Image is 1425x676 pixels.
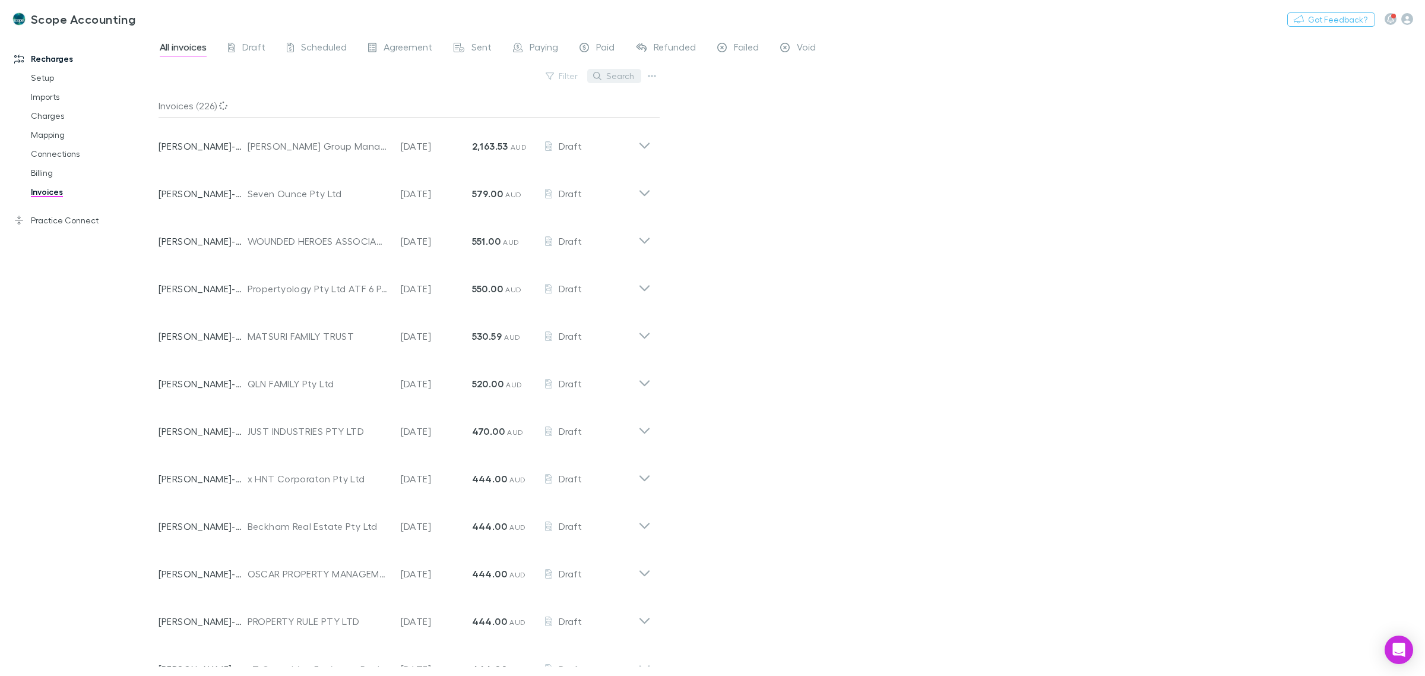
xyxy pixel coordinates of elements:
[503,238,519,247] span: AUD
[401,662,472,676] p: [DATE]
[540,69,585,83] button: Filter
[248,614,389,628] div: PROPERTY RULE PTY LTD
[509,665,525,674] span: AUD
[159,662,248,676] p: [PERSON_NAME]-0174
[472,615,507,627] strong: 444.00
[401,139,472,153] p: [DATE]
[472,473,507,485] strong: 444.00
[472,568,507,580] strong: 444.00
[159,614,248,628] p: [PERSON_NAME]-0045
[401,187,472,201] p: [DATE]
[159,519,248,533] p: [PERSON_NAME]-0171
[149,593,660,640] div: [PERSON_NAME]-0045PROPERTY RULE PTY LTD[DATE]444.00 AUDDraft
[1287,12,1375,27] button: Got Feedback?
[149,213,660,260] div: [PERSON_NAME]-0047WOUNDED HEROES ASSOCIATION INC.[DATE]551.00 AUDDraft
[159,329,248,343] p: [PERSON_NAME]-0062
[559,188,582,199] span: Draft
[19,68,167,87] a: Setup
[507,428,523,437] span: AUD
[505,285,521,294] span: AUD
[149,165,660,213] div: [PERSON_NAME]-0184Seven Ounce Pty Ltd[DATE]579.00 AUDDraft
[401,424,472,438] p: [DATE]
[472,520,507,532] strong: 444.00
[504,333,520,342] span: AUD
[159,567,248,581] p: [PERSON_NAME]-0076
[401,519,472,533] p: [DATE]
[301,41,347,56] span: Scheduled
[559,425,582,437] span: Draft
[248,139,389,153] div: [PERSON_NAME] Group Management Services Pty Ltd
[596,41,615,56] span: Paid
[31,12,135,26] h3: Scope Accounting
[472,330,502,342] strong: 530.59
[2,49,167,68] a: Recharges
[160,41,207,56] span: All invoices
[149,260,660,308] div: [PERSON_NAME]-0116Propertyology Pty Ltd ATF 6 Point Group Trust[DATE]550.00 AUDDraft
[159,424,248,438] p: [PERSON_NAME]-0017
[401,282,472,296] p: [DATE]
[797,41,816,56] span: Void
[509,570,525,579] span: AUD
[149,403,660,450] div: [PERSON_NAME]-0017JUST INDUSTRIES PTY LTD[DATE]470.00 AUDDraft
[401,472,472,486] p: [DATE]
[559,473,582,484] span: Draft
[559,520,582,532] span: Draft
[654,41,696,56] span: Refunded
[401,329,472,343] p: [DATE]
[559,330,582,342] span: Draft
[587,69,641,83] button: Search
[149,118,660,165] div: [PERSON_NAME]-0215[PERSON_NAME] Group Management Services Pty Ltd[DATE]2,163.53 AUDDraft
[159,377,248,391] p: [PERSON_NAME]-0106
[559,140,582,151] span: Draft
[384,41,432,56] span: Agreement
[505,190,521,199] span: AUD
[248,567,389,581] div: OSCAR PROPERTY MANAGEMENT UNIT TRUST
[472,663,507,675] strong: 444.00
[159,187,248,201] p: [PERSON_NAME]-0184
[248,187,389,201] div: Seven Ounce Pty Ltd
[559,283,582,294] span: Draft
[559,378,582,389] span: Draft
[159,282,248,296] p: [PERSON_NAME]-0116
[559,235,582,247] span: Draft
[248,424,389,438] div: JUST INDUSTRIES PTY LTD
[509,618,525,627] span: AUD
[149,308,660,355] div: [PERSON_NAME]-0062MATSURI FAMILY TRUST[DATE]530.59 AUDDraft
[149,498,660,545] div: [PERSON_NAME]-0171Beckham Real Estate Pty Ltd[DATE]444.00 AUDDraft
[509,523,525,532] span: AUD
[506,380,522,389] span: AUD
[2,211,167,230] a: Practice Connect
[149,355,660,403] div: [PERSON_NAME]-0106QLN FAMILY Pty Ltd[DATE]520.00 AUDDraft
[248,472,389,486] div: x HNT Corporaton Pty Ltd
[559,663,582,674] span: Draft
[149,450,660,498] div: [PERSON_NAME]-0195x HNT Corporaton Pty Ltd[DATE]444.00 AUDDraft
[19,125,167,144] a: Mapping
[159,139,248,153] p: [PERSON_NAME]-0215
[472,283,503,295] strong: 550.00
[559,568,582,579] span: Draft
[159,472,248,486] p: [PERSON_NAME]-0195
[19,182,167,201] a: Invoices
[248,519,389,533] div: Beckham Real Estate Pty Ltd
[471,41,492,56] span: Sent
[248,234,389,248] div: WOUNDED HEROES ASSOCIATION INC.
[159,234,248,248] p: [PERSON_NAME]-0047
[472,235,501,247] strong: 551.00
[248,377,389,391] div: QLN FAMILY Pty Ltd
[19,163,167,182] a: Billing
[242,41,265,56] span: Draft
[559,615,582,627] span: Draft
[472,188,503,200] strong: 579.00
[1385,636,1413,664] div: Open Intercom Messenger
[401,614,472,628] p: [DATE]
[149,545,660,593] div: [PERSON_NAME]-0076OSCAR PROPERTY MANAGEMENT UNIT TRUST[DATE]444.00 AUDDraft
[401,234,472,248] p: [DATE]
[509,475,525,484] span: AUD
[5,5,142,33] a: Scope Accounting
[401,377,472,391] p: [DATE]
[472,140,508,152] strong: 2,163.53
[19,87,167,106] a: Imports
[248,329,389,343] div: MATSURI FAMILY TRUST
[19,106,167,125] a: Charges
[248,282,389,296] div: Propertyology Pty Ltd ATF 6 Point Group Trust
